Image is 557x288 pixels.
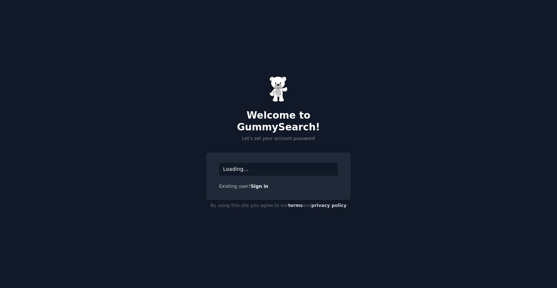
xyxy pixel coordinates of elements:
[219,184,251,189] span: Existing user?
[206,110,351,133] h2: Welcome to GummySearch!
[288,203,303,208] a: terms
[219,163,338,176] div: Loading...
[311,203,347,208] a: privacy policy
[206,200,351,212] div: By using this site you agree to our and
[269,76,288,102] img: Gummy Bear
[206,136,351,142] p: Let's set your account password
[251,184,269,189] a: Sign in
